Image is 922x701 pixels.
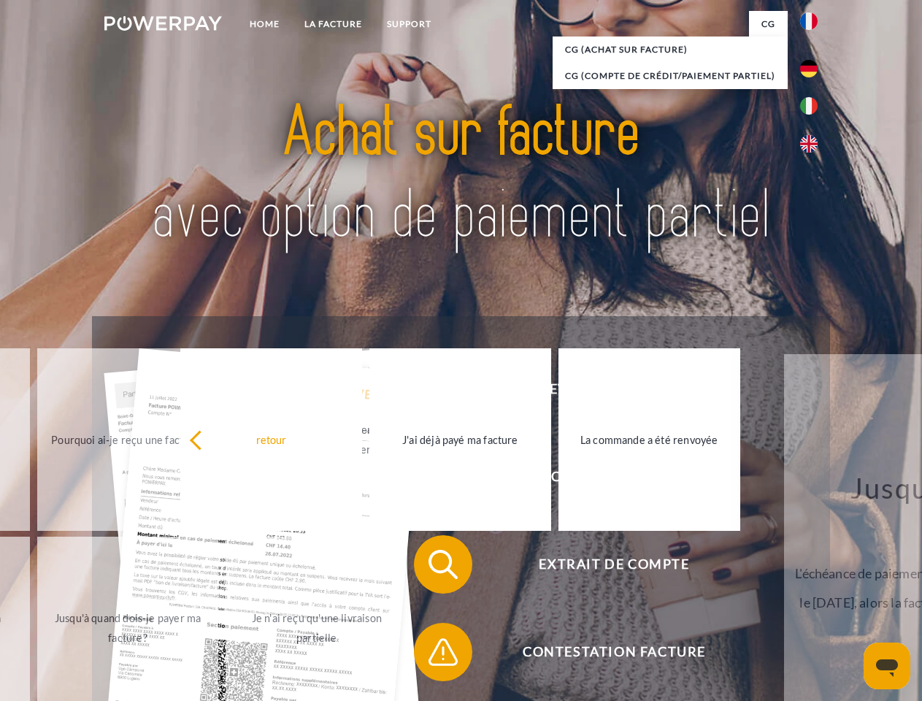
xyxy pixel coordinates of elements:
[374,11,444,37] a: Support
[567,429,731,449] div: La commande a été renvoyée
[800,60,818,77] img: de
[189,429,353,449] div: retour
[553,63,788,89] a: CG (Compte de crédit/paiement partiel)
[46,608,210,648] div: Jusqu'à quand dois-je payer ma facture?
[234,608,399,648] div: Je n'ai reçu qu'une livraison partielle
[553,37,788,63] a: CG (achat sur facture)
[237,11,292,37] a: Home
[139,70,783,280] img: title-powerpay_fr.svg
[435,535,793,594] span: Extrait de compte
[414,535,794,594] button: Extrait de compte
[104,16,222,31] img: logo-powerpay-white.svg
[800,135,818,153] img: en
[749,11,788,37] a: CG
[800,97,818,115] img: it
[425,634,461,670] img: qb_warning.svg
[864,643,910,689] iframe: Bouton de lancement de la fenêtre de messagerie
[435,623,793,681] span: Contestation Facture
[414,623,794,681] button: Contestation Facture
[46,429,210,449] div: Pourquoi ai-je reçu une facture?
[378,429,542,449] div: J'ai déjà payé ma facture
[292,11,374,37] a: LA FACTURE
[800,12,818,30] img: fr
[425,546,461,583] img: qb_search.svg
